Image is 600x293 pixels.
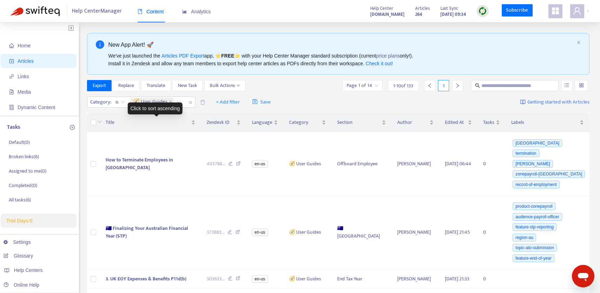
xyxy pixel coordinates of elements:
[415,5,430,12] span: Articles
[520,96,589,108] a: Getting started with Articles
[133,98,167,106] span: 🧭 User Guides
[332,196,392,269] td: 🇦🇺 [GEOGRAPHIC_DATA]
[172,80,203,91] button: New Task
[392,196,439,269] td: [PERSON_NAME]
[370,5,393,12] span: Help Center
[247,96,276,108] button: saveSave
[511,119,578,126] span: Labels
[118,82,134,89] span: Replace
[475,83,480,88] span: search
[332,132,392,196] td: Offboard Employee
[221,53,234,59] b: FREE
[439,113,478,132] th: Edited At
[561,80,572,91] button: unordered-list
[445,119,466,126] span: Edited At
[445,160,471,168] span: [DATE] 06:44
[564,83,569,88] span: unordered-list
[138,9,142,14] span: book
[141,80,171,91] button: Translate
[18,43,31,48] span: Home
[87,80,112,91] button: Export
[478,113,506,132] th: Tasks
[98,120,102,124] span: down
[130,98,174,106] span: 🧭 User Guides
[207,228,225,236] span: 373883 ...
[72,5,122,18] span: Help Center Manager
[445,275,469,283] span: [DATE] 21:33
[211,96,245,108] button: + Add filter
[9,89,14,94] span: file-image
[513,160,553,168] span: [PERSON_NAME]
[210,82,240,89] span: Bulk Actions
[9,59,14,64] span: account-book
[366,61,393,66] a: Check it out!
[201,113,246,132] th: Zendesk ID
[393,82,413,89] span: 1 - 10 of 133
[14,267,43,273] span: Help Centers
[284,132,332,196] td: 🧭 User Guides
[106,275,186,283] span: 3. UK EOY Expenses & Benefits P11d(b)
[513,254,554,262] span: feature-end-of-year
[252,119,272,126] span: Language
[100,113,201,132] th: Title
[478,7,487,15] img: sync.dc5367851b00ba804db3.png
[551,7,560,15] span: appstore
[572,265,594,287] iframe: Button to launch messaging window
[9,105,14,110] span: container
[9,196,31,204] p: All tasks ( 6 )
[9,182,37,189] p: Completed ( 0 )
[70,125,75,130] span: plus-circle
[440,11,466,18] strong: [DATE] 09:34
[216,98,240,106] span: + Add filter
[147,82,165,89] span: Translate
[513,139,562,147] span: [GEOGRAPHIC_DATA]
[573,7,581,15] span: user
[106,119,190,126] span: Title
[9,139,30,146] p: Default ( 0 )
[332,269,392,289] td: End Tax Year
[520,99,526,105] img: image-link
[113,80,140,91] button: Replace
[236,84,240,87] span: down
[438,80,449,91] div: 1
[392,113,439,132] th: Author
[182,9,211,14] span: Analytics
[87,97,112,107] span: Category :
[178,82,197,89] span: New Task
[506,113,589,132] th: Labels
[513,181,559,188] span: record-of-employment
[415,11,422,18] strong: 264
[93,82,106,89] span: Export
[252,275,268,283] span: en-us
[108,52,574,67] div: We've just launched the app, ⭐ ⭐️ with your Help Center Manager standard subscription (current on...
[445,228,470,236] span: [DATE] 21:45
[440,5,458,12] span: Last Sync
[4,239,31,245] a: Settings
[169,100,172,104] span: close
[527,98,589,106] span: Getting started with Articles
[478,196,506,269] td: 0
[161,53,204,59] a: Articles PDF Export
[18,74,29,79] span: Links
[9,167,46,175] p: Assigned to me ( 0 )
[478,132,506,196] td: 0
[455,83,460,88] span: right
[106,156,173,172] span: How to Terminate Employees in [GEOGRAPHIC_DATA]
[9,153,39,160] p: Broken links ( 6 )
[138,9,164,14] span: Content
[207,119,235,126] span: Zendesk ID
[576,40,581,45] button: close
[18,105,55,110] span: Dynamic Content
[337,119,380,126] span: Section
[204,80,246,91] button: Bulk Actionsdown
[182,9,187,14] span: area-chart
[513,244,557,252] span: topic-ato-submission
[513,149,539,157] span: termination
[392,269,439,289] td: [PERSON_NAME]
[397,119,428,126] span: Author
[207,275,225,283] span: 303633 ...
[392,132,439,196] td: [PERSON_NAME]
[106,224,188,240] span: 🇦🇺 Finalizing Your Australian Financial Year (STP)
[9,74,14,79] span: link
